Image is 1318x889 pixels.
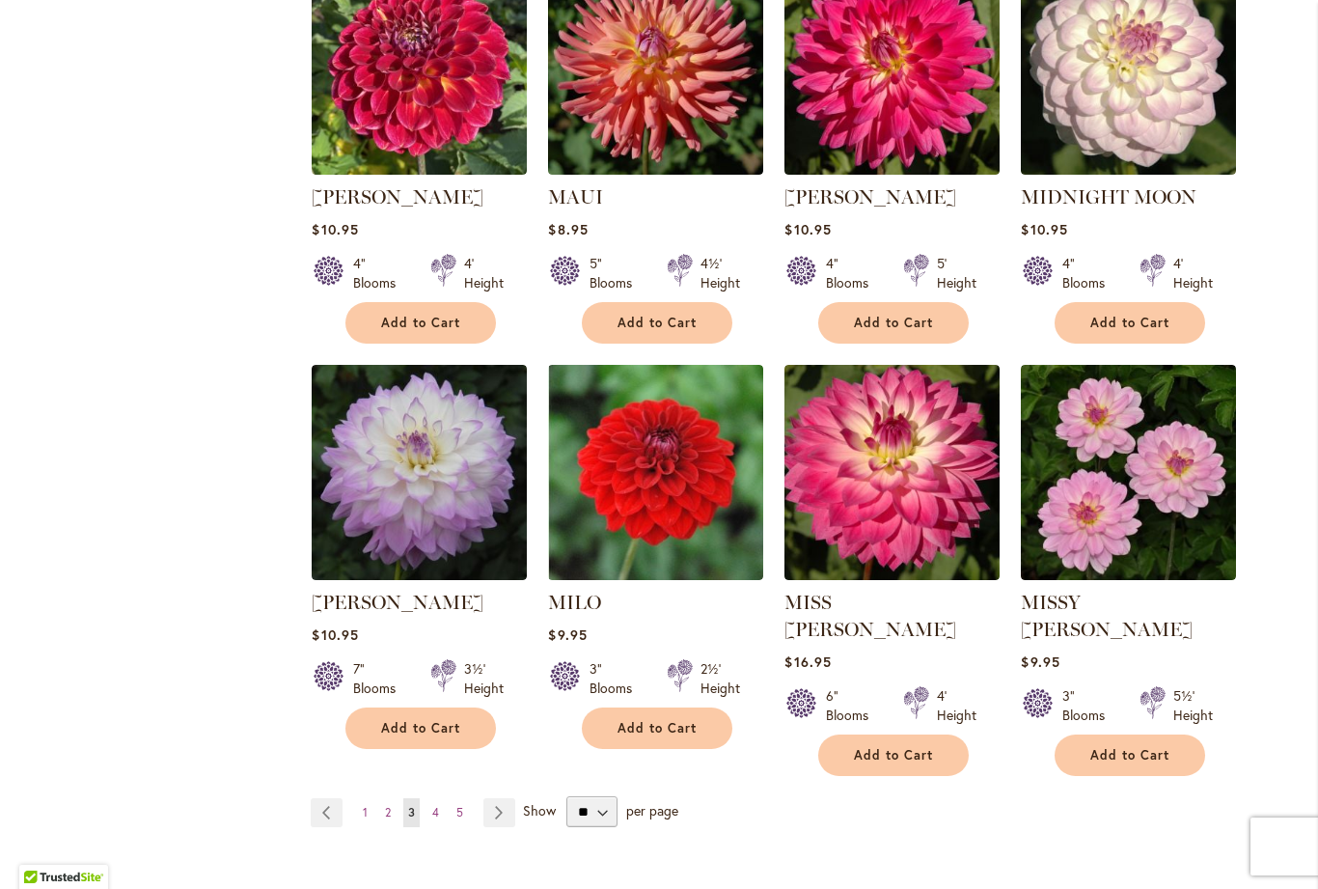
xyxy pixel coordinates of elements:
span: $16.95 [784,653,831,671]
a: MIKAYLA MIRANDA [312,566,527,584]
a: MISS [PERSON_NAME] [784,591,956,641]
a: 5 [452,798,468,827]
span: $10.95 [312,220,358,238]
a: MILO [548,566,763,584]
span: $9.95 [1021,653,1059,671]
div: 4½' Height [700,254,740,292]
span: $9.95 [548,625,587,644]
img: MISSY SUE [1021,365,1236,580]
a: MAUI [548,160,763,179]
div: 5" Blooms [590,254,644,292]
a: MISSY [PERSON_NAME] [1021,591,1193,641]
a: Matty Boo [312,160,527,179]
span: $10.95 [1021,220,1067,238]
span: Add to Cart [1090,315,1169,331]
a: 4 [427,798,444,827]
button: Add to Cart [345,302,496,344]
span: $8.95 [548,220,588,238]
button: Add to Cart [582,302,732,344]
div: 4" Blooms [1062,254,1116,292]
div: 5' Height [937,254,976,292]
a: MELISSA M [784,160,1000,179]
span: $10.95 [784,220,831,238]
a: [PERSON_NAME] [312,591,483,614]
div: 4' Height [1173,254,1213,292]
a: MILO [548,591,601,614]
img: MILO [548,365,763,580]
a: MIDNIGHT MOON [1021,160,1236,179]
button: Add to Cart [1055,302,1205,344]
button: Add to Cart [345,708,496,749]
button: Add to Cart [1055,735,1205,776]
span: Add to Cart [618,720,697,736]
img: MIKAYLA MIRANDA [312,365,527,580]
a: MISSY SUE [1021,566,1236,584]
span: 3 [408,805,415,820]
span: Add to Cart [618,315,697,331]
iframe: Launch Accessibility Center [14,820,69,875]
span: per page [626,801,678,820]
div: 4' Height [464,254,504,292]
span: Add to Cart [381,720,460,736]
a: 2 [380,798,396,827]
span: Add to Cart [854,747,933,764]
a: MAUI [548,185,603,208]
span: Show [523,801,556,820]
img: MISS DELILAH [784,365,1000,580]
button: Add to Cart [582,708,732,749]
span: Add to Cart [1090,747,1169,764]
div: 5½' Height [1173,686,1213,725]
span: Add to Cart [854,315,933,331]
button: Add to Cart [818,735,969,776]
div: 4" Blooms [826,254,880,292]
div: 3" Blooms [590,659,644,698]
div: 2½' Height [700,659,740,698]
span: 5 [456,805,463,820]
span: 2 [385,805,391,820]
span: Add to Cart [381,315,460,331]
div: 4" Blooms [353,254,407,292]
a: MIDNIGHT MOON [1021,185,1196,208]
span: $10.95 [312,625,358,644]
button: Add to Cart [818,302,969,344]
a: 1 [358,798,372,827]
span: 1 [363,805,368,820]
a: MISS DELILAH [784,566,1000,584]
div: 4' Height [937,686,976,725]
div: 7" Blooms [353,659,407,698]
a: [PERSON_NAME] [784,185,956,208]
div: 6" Blooms [826,686,880,725]
span: 4 [432,805,439,820]
div: 3" Blooms [1062,686,1116,725]
a: [PERSON_NAME] [312,185,483,208]
div: 3½' Height [464,659,504,698]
